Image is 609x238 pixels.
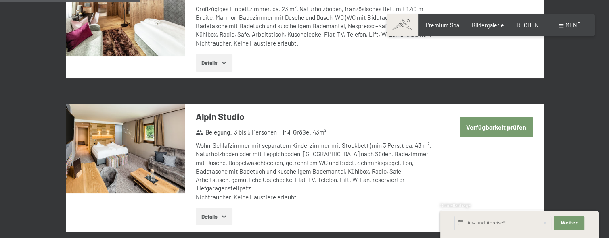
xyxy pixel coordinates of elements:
[472,22,504,29] a: Bildergalerie
[517,22,539,29] a: BUCHEN
[234,128,277,137] span: 3 bis 5 Personen
[313,128,326,137] span: 43 m²
[196,141,436,201] div: Wohn-Schlafzimmer mit separatem Kinderzimmer mit Stockbett (min 3 Pers.), ca. 43 m², Naturholzbod...
[440,203,471,208] span: Schnellanfrage
[196,54,232,72] button: Details
[426,22,459,29] a: Premium Spa
[196,128,232,137] strong: Belegung :
[196,110,436,123] h3: Alpin Studio
[554,216,584,230] button: Weiter
[565,22,581,29] span: Menü
[283,128,311,137] strong: Größe :
[66,104,185,193] img: mss_renderimg.php
[561,220,578,226] span: Weiter
[196,208,232,226] button: Details
[460,117,533,137] button: Verfügbarkeit prüfen
[196,5,436,48] div: Großzügiges Einbettzimmer, ca. 23 m², Naturholzboden, französisches Bett mit 1,40 m Breite, Marmo...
